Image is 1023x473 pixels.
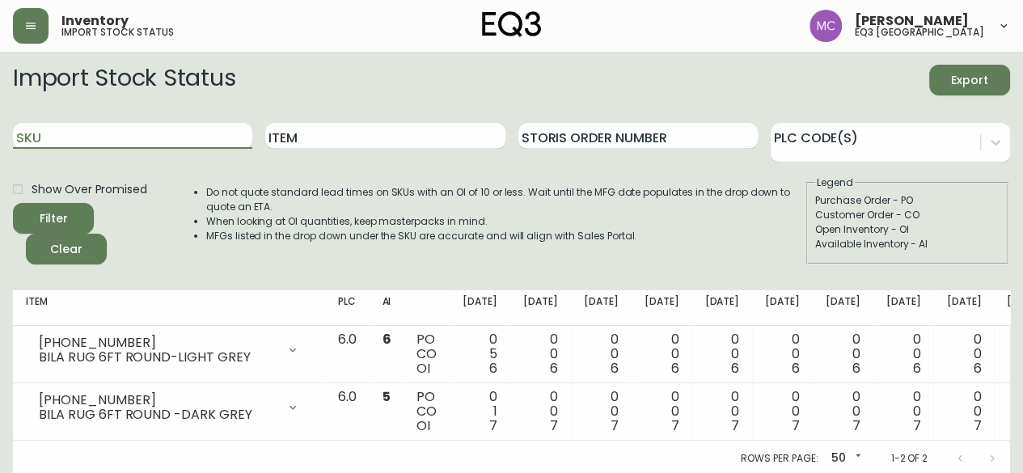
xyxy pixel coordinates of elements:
th: [DATE] [933,290,994,326]
span: [PERSON_NAME] [855,15,969,27]
div: Purchase Order - PO [815,193,1000,208]
button: Filter [13,203,94,234]
div: Available Inventory - AI [815,237,1000,251]
div: 0 0 [584,390,619,433]
h5: import stock status [61,27,174,37]
th: [DATE] [691,290,752,326]
h2: Import Stock Status [13,65,235,95]
div: PO CO [416,332,437,376]
div: 0 0 [523,332,558,376]
span: Clear [39,239,94,260]
span: 7 [550,416,558,435]
span: 7 [973,416,981,435]
th: [DATE] [813,290,873,326]
th: [DATE] [510,290,571,326]
th: [DATE] [450,290,510,326]
div: 0 0 [886,390,921,433]
div: 0 0 [645,332,679,376]
div: [PHONE_NUMBER] [39,393,277,408]
span: 6 [792,359,800,378]
span: 7 [912,416,920,435]
p: 1-2 of 2 [890,451,928,466]
div: 0 0 [645,390,679,433]
img: logo [482,11,542,37]
span: 6 [550,359,558,378]
div: 0 0 [886,332,921,376]
th: AI [369,290,404,326]
span: 6 [611,359,619,378]
legend: Legend [815,175,855,190]
span: 6 [382,330,391,348]
div: Open Inventory - OI [815,222,1000,237]
div: BILA RUG 6FT ROUND-LIGHT GREY [39,350,277,365]
div: 0 0 [704,390,739,433]
th: PLC [325,290,370,326]
td: 6.0 [325,383,370,441]
div: 0 0 [523,390,558,433]
span: Export [942,70,997,91]
div: 50 [824,446,864,472]
th: [DATE] [571,290,632,326]
span: 6 [670,359,678,378]
div: BILA RUG 6FT ROUND -DARK GREY [39,408,277,422]
span: 6 [852,359,860,378]
li: When looking at OI quantities, keep masterpacks in mind. [206,214,805,229]
div: 0 0 [584,332,619,376]
span: 7 [731,416,739,435]
div: [PHONE_NUMBER]BILA RUG 6FT ROUND -DARK GREY [26,390,312,425]
div: Customer Order - CO [815,208,1000,222]
div: 0 0 [765,390,800,433]
button: Export [929,65,1010,95]
li: MFGs listed in the drop down under the SKU are accurate and will align with Sales Portal. [206,229,805,243]
div: 0 5 [463,332,497,376]
p: Rows per page: [741,451,818,466]
div: PO CO [416,390,437,433]
span: OI [416,416,430,435]
div: 0 0 [704,332,739,376]
div: 0 0 [826,390,860,433]
img: 6dbdb61c5655a9a555815750a11666cc [810,10,842,42]
span: 7 [489,416,497,435]
span: 6 [489,359,497,378]
span: Inventory [61,15,129,27]
div: 0 0 [946,390,981,433]
span: 7 [611,416,619,435]
span: 7 [792,416,800,435]
span: 5 [382,387,390,406]
th: [DATE] [752,290,813,326]
div: [PHONE_NUMBER]BILA RUG 6FT ROUND-LIGHT GREY [26,332,312,368]
span: 6 [731,359,739,378]
div: 0 1 [463,390,497,433]
div: 0 0 [765,332,800,376]
div: [PHONE_NUMBER] [39,336,277,350]
span: 6 [973,359,981,378]
h5: eq3 [GEOGRAPHIC_DATA] [855,27,984,37]
span: 7 [852,416,860,435]
li: Do not quote standard lead times on SKUs with an OI of 10 or less. Wait until the MFG date popula... [206,185,805,214]
th: [DATE] [873,290,934,326]
th: [DATE] [632,290,692,326]
span: 7 [670,416,678,435]
span: Show Over Promised [32,181,147,198]
th: Item [13,290,325,326]
div: 0 0 [826,332,860,376]
div: 0 0 [946,332,981,376]
span: 6 [912,359,920,378]
td: 6.0 [325,326,370,383]
button: Clear [26,234,107,264]
span: OI [416,359,430,378]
